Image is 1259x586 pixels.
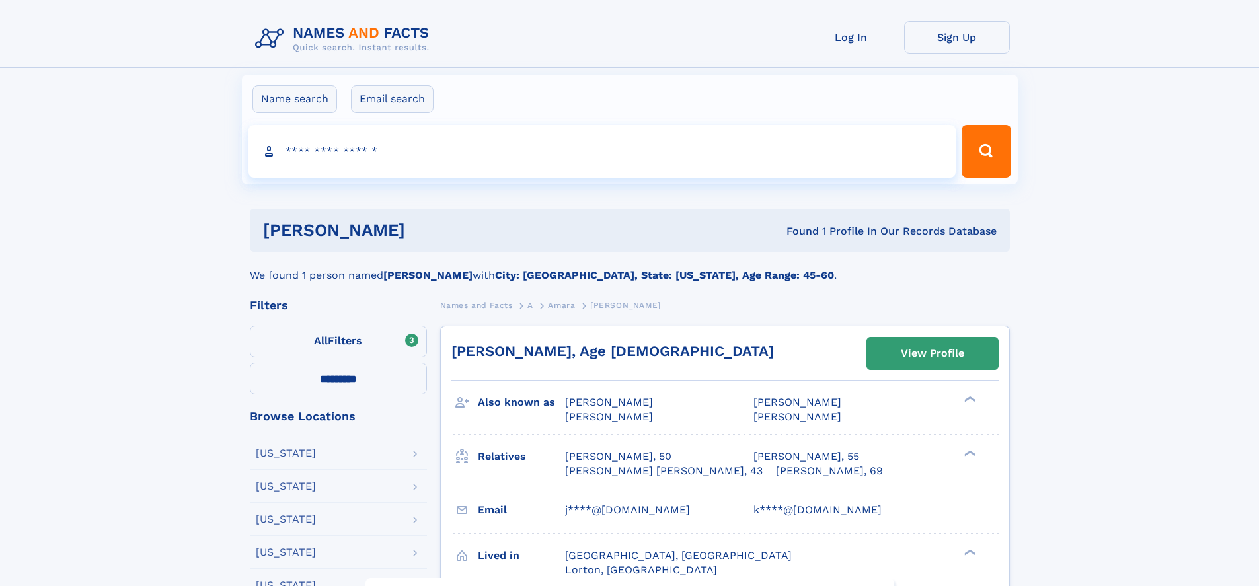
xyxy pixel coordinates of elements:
[961,548,977,556] div: ❯
[565,396,653,408] span: [PERSON_NAME]
[314,334,328,347] span: All
[256,514,316,525] div: [US_STATE]
[595,224,997,238] div: Found 1 Profile In Our Records Database
[527,301,533,310] span: A
[753,410,841,423] span: [PERSON_NAME]
[565,549,792,562] span: [GEOGRAPHIC_DATA], [GEOGRAPHIC_DATA]
[753,396,841,408] span: [PERSON_NAME]
[565,464,763,478] a: [PERSON_NAME] [PERSON_NAME], 43
[250,410,427,422] div: Browse Locations
[495,269,834,281] b: City: [GEOGRAPHIC_DATA], State: [US_STATE], Age Range: 45-60
[798,21,904,54] a: Log In
[478,544,565,567] h3: Lived in
[565,410,653,423] span: [PERSON_NAME]
[961,395,977,404] div: ❯
[263,222,596,238] h1: [PERSON_NAME]
[250,299,427,311] div: Filters
[250,21,440,57] img: Logo Names and Facts
[867,338,998,369] a: View Profile
[901,338,964,369] div: View Profile
[904,21,1010,54] a: Sign Up
[383,269,473,281] b: [PERSON_NAME]
[590,301,661,310] span: [PERSON_NAME]
[962,125,1011,178] button: Search Button
[250,326,427,357] label: Filters
[478,445,565,468] h3: Relatives
[776,464,883,478] a: [PERSON_NAME], 69
[527,297,533,313] a: A
[351,85,434,113] label: Email search
[252,85,337,113] label: Name search
[548,297,575,313] a: Amara
[961,449,977,457] div: ❯
[565,449,671,464] a: [PERSON_NAME], 50
[256,481,316,492] div: [US_STATE]
[440,297,513,313] a: Names and Facts
[256,448,316,458] div: [US_STATE]
[451,343,774,359] a: [PERSON_NAME], Age [DEMOGRAPHIC_DATA]
[256,547,316,558] div: [US_STATE]
[565,564,717,576] span: Lorton, [GEOGRAPHIC_DATA]
[548,301,575,310] span: Amara
[478,499,565,521] h3: Email
[753,449,859,464] a: [PERSON_NAME], 55
[478,391,565,414] h3: Also known as
[250,252,1010,283] div: We found 1 person named with .
[248,125,956,178] input: search input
